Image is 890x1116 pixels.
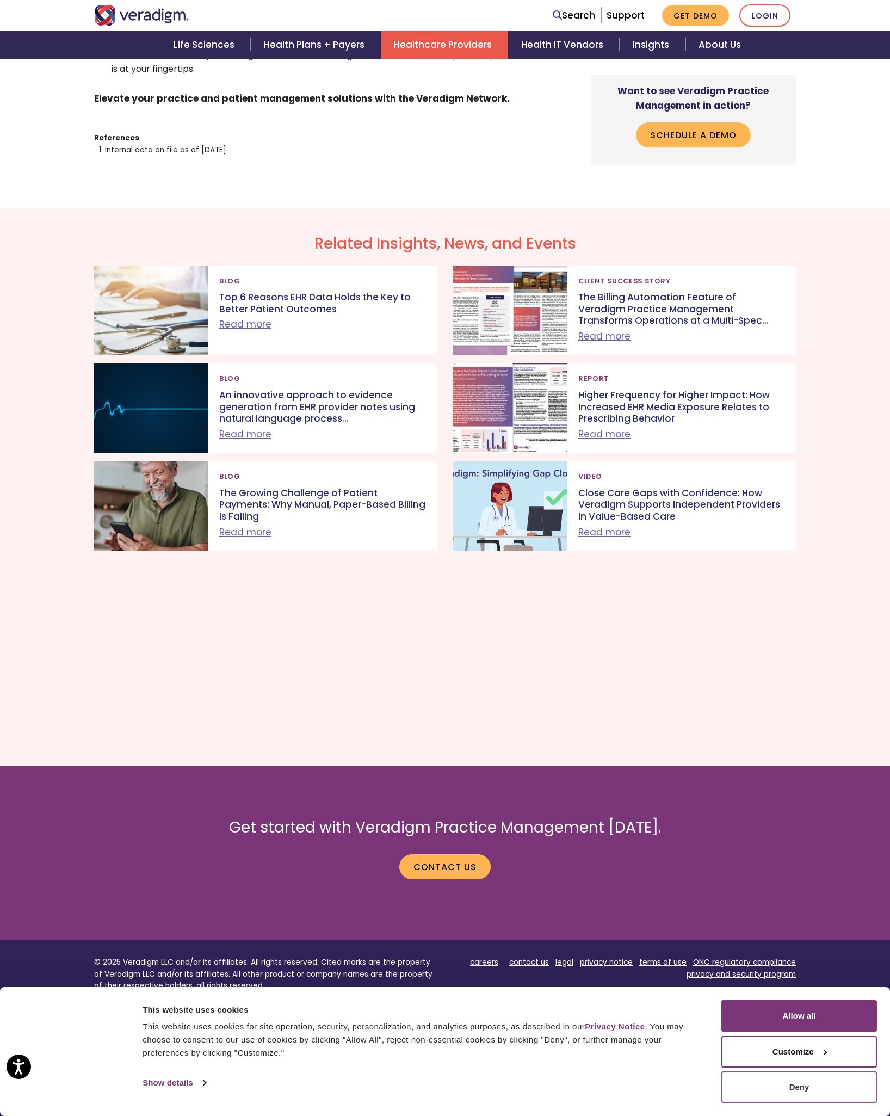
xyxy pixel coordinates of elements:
[219,428,271,441] a: Read more
[739,4,790,27] a: Login
[219,390,426,425] p: An innovative approach to evidence generation from EHR provider notes using natural language proc...
[219,370,240,387] span: Blog
[836,1062,877,1103] iframe: Drift Chat Widget
[578,468,602,485] span: Video
[94,92,510,105] b: Elevate your practice and patient management solutions with the Veradigm Network.
[578,330,631,343] a: Read more
[685,31,754,59] a: About Us
[143,1075,206,1091] a: Show details
[620,31,685,59] a: Insights
[160,31,251,59] a: Life Sciences
[555,957,573,967] a: legal
[721,1071,877,1103] button: Deny
[721,1000,877,1032] button: Allow all
[721,1036,877,1068] button: Customize
[94,133,139,143] strong: References
[578,272,671,289] span: Client Success Story
[585,1022,645,1031] a: Privacy Notice
[578,526,631,539] a: Read more
[508,31,620,59] a: Health IT Vendors
[251,31,381,59] a: Health Plans + Payers
[219,292,426,315] p: Top 6 Reasons EHR Data Holds the Key to Better Patient Outcomes
[617,84,769,112] strong: Want to see Veradigm Practice Management in action?
[219,468,240,485] span: Blog
[381,31,508,59] a: Healthcare Providers
[219,526,271,539] a: Read more
[580,957,633,967] a: privacy notice
[219,488,426,523] p: The Growing Challenge of Patient Payments: Why Manual, Paper-Based Billing Is Failing
[219,272,240,289] span: Blog
[105,144,539,156] li: Internal data on file as of [DATE]
[143,1020,697,1059] div: This website uses cookies for site operation, security, personalization, and analytics purposes, ...
[94,957,437,992] p: © 2025 Veradigm LLC and/or its affiliates. All rights reserved. Cited marks are the property of V...
[578,292,785,327] p: The Billing Automation Feature of Veradigm Practice Management Transforms Operations at a Multi-S...
[143,1003,697,1016] div: This website uses cookies
[578,488,785,523] p: Close Care Gaps with Confidence: How Veradigm Supports Independent Providers in Value-Based Care
[578,390,785,425] p: Higher Frequency for Higher Impact: How Increased EHR Media Exposure Relates to Prescribing Behavior
[94,235,796,253] h2: Related Insights, News, and Events
[639,957,687,967] a: terms of use
[662,5,729,26] a: Get Demo
[470,957,498,967] a: careers
[399,854,491,879] a: Contact us
[693,957,796,967] a: ONC regulatory compliance
[607,9,645,22] a: Support
[509,957,549,967] a: contact us
[94,5,189,26] img: Veradigm logo
[553,8,595,23] a: Search
[687,969,796,979] a: privacy and security program
[219,318,271,331] a: Read more
[578,428,631,441] a: Read more
[94,818,796,837] h2: Get started with Veradigm Practice Management [DATE].
[578,370,609,387] span: Report
[636,122,751,147] a: Schedule a Demo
